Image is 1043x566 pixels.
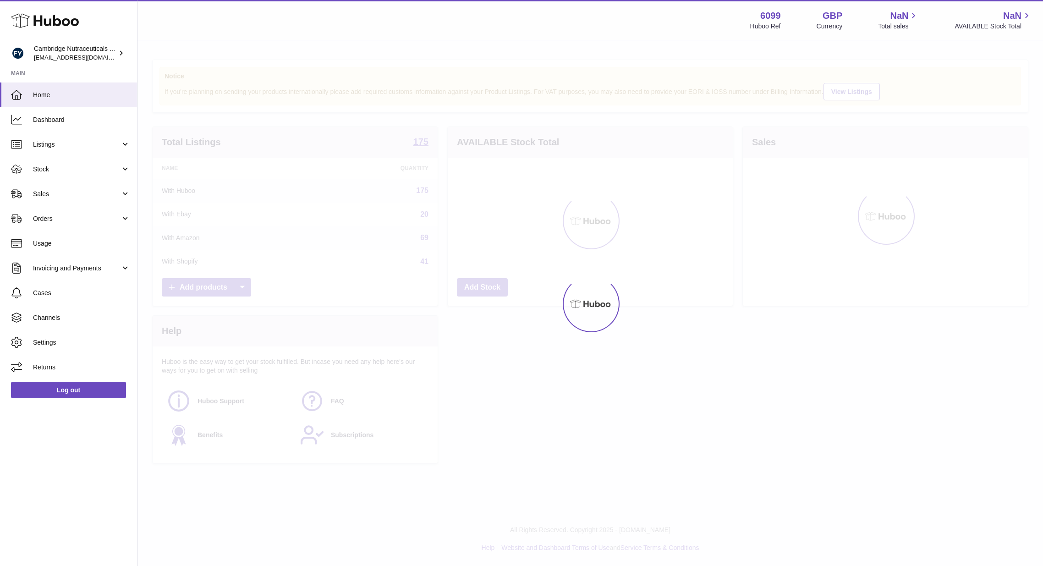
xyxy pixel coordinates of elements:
strong: GBP [823,10,842,22]
div: Cambridge Nutraceuticals Ltd [34,44,116,62]
span: Usage [33,239,130,248]
span: NaN [1003,10,1021,22]
div: Currency [817,22,843,31]
span: Stock [33,165,121,174]
span: Listings [33,140,121,149]
span: NaN [890,10,908,22]
a: Log out [11,382,126,398]
span: Returns [33,363,130,372]
span: Sales [33,190,121,198]
span: Orders [33,214,121,223]
span: AVAILABLE Stock Total [955,22,1032,31]
a: NaN Total sales [878,10,919,31]
span: Invoicing and Payments [33,264,121,273]
div: Huboo Ref [750,22,781,31]
strong: 6099 [760,10,781,22]
span: Cases [33,289,130,297]
span: Total sales [878,22,919,31]
a: NaN AVAILABLE Stock Total [955,10,1032,31]
span: Channels [33,313,130,322]
span: Home [33,91,130,99]
img: huboo@camnutra.com [11,46,25,60]
span: Dashboard [33,115,130,124]
span: Settings [33,338,130,347]
span: [EMAIL_ADDRESS][DOMAIN_NAME] [34,54,135,61]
